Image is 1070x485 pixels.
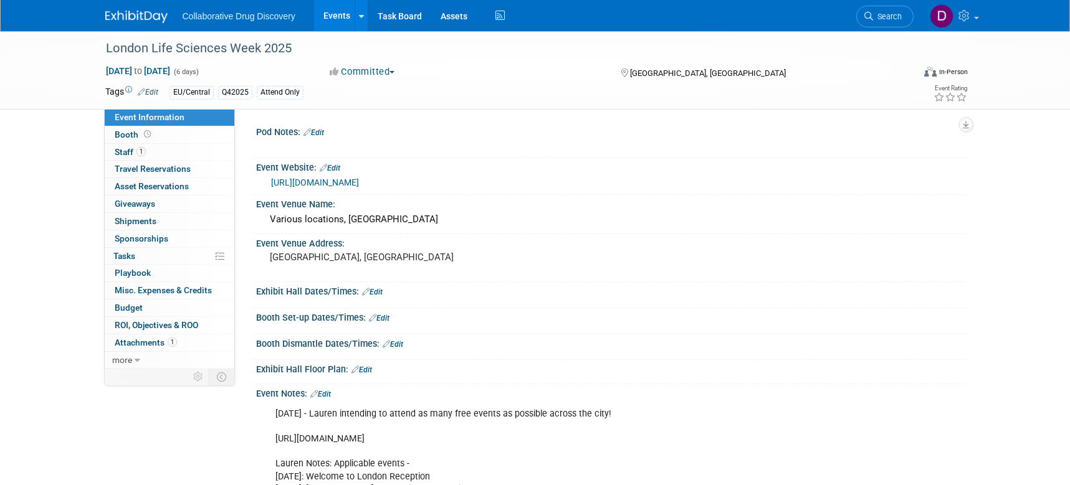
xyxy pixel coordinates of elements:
[105,195,234,212] a: Giveaways
[924,67,937,77] img: Format-Inperson.png
[840,65,968,83] div: Event Format
[934,85,967,92] div: Event Rating
[115,320,198,330] span: ROI, Objectives & ROO
[105,178,234,195] a: Asset Reservations
[138,88,158,97] a: Edit
[105,109,234,126] a: Event Information
[141,129,153,139] span: Booth not reserved yet
[362,288,383,296] a: Edit
[115,199,155,209] span: Giveaways
[105,11,168,23] img: ExhibitDay
[112,355,132,365] span: more
[105,230,234,247] a: Sponsorships
[320,164,340,172] a: Edit
[257,86,303,99] div: Attend Only
[115,233,168,243] span: Sponsorships
[115,181,189,191] span: Asset Reservations
[115,337,177,347] span: Attachments
[351,365,372,374] a: Edit
[939,67,968,77] div: In-Person
[105,265,234,281] a: Playbook
[168,337,177,347] span: 1
[256,334,965,351] div: Booth Dismantle Dates/Times:
[271,177,359,187] a: [URL][DOMAIN_NAME]
[105,126,234,143] a: Booth
[105,161,234,177] a: Travel Reservations
[256,360,965,376] div: Exhibit Hall Floor Plan:
[105,213,234,230] a: Shipments
[256,123,965,139] div: Pod Notes:
[105,248,234,265] a: Tasks
[325,65,399,78] button: Committed
[303,128,324,137] a: Edit
[256,234,965,250] div: Event Venue Address:
[173,68,199,76] span: (6 days)
[115,268,151,278] span: Playbook
[115,285,212,295] span: Misc. Expenses & Credits
[188,369,209,385] td: Personalize Event Tab Strip
[209,369,234,385] td: Toggle Event Tabs
[115,147,146,157] span: Staff
[310,390,331,398] a: Edit
[115,129,153,139] span: Booth
[265,210,956,229] div: Various locations, [GEOGRAPHIC_DATA]
[115,216,156,226] span: Shipments
[256,158,965,174] div: Event Website:
[630,68,786,78] span: [GEOGRAPHIC_DATA], [GEOGRAPHIC_DATA]
[115,112,184,122] span: Event Information
[256,282,965,298] div: Exhibit Hall Dates/Times:
[369,314,389,323] a: Edit
[873,12,902,21] span: Search
[105,65,171,77] span: [DATE] [DATE]
[256,195,965,210] div: Event Venue Name:
[270,252,538,263] pre: [GEOGRAPHIC_DATA], [GEOGRAPHIC_DATA]
[115,303,143,313] span: Budget
[105,144,234,161] a: Staff1
[105,282,234,299] a: Misc. Expenses & Credits
[256,308,965,324] div: Booth Set-up Dates/Times:
[102,37,895,60] div: London Life Sciences Week 2025
[930,4,953,28] img: Daniel Castro
[132,66,144,76] span: to
[170,86,214,99] div: EU/Central
[383,340,403,349] a: Edit
[105,352,234,369] a: more
[136,147,146,156] span: 1
[105,85,158,100] td: Tags
[256,384,965,400] div: Event Notes:
[105,317,234,334] a: ROI, Objectives & ROO
[218,86,252,99] div: Q42025
[113,251,135,261] span: Tasks
[105,299,234,316] a: Budget
[105,334,234,351] a: Attachments1
[856,6,914,27] a: Search
[115,164,191,174] span: Travel Reservations
[183,11,295,21] span: Collaborative Drug Discovery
